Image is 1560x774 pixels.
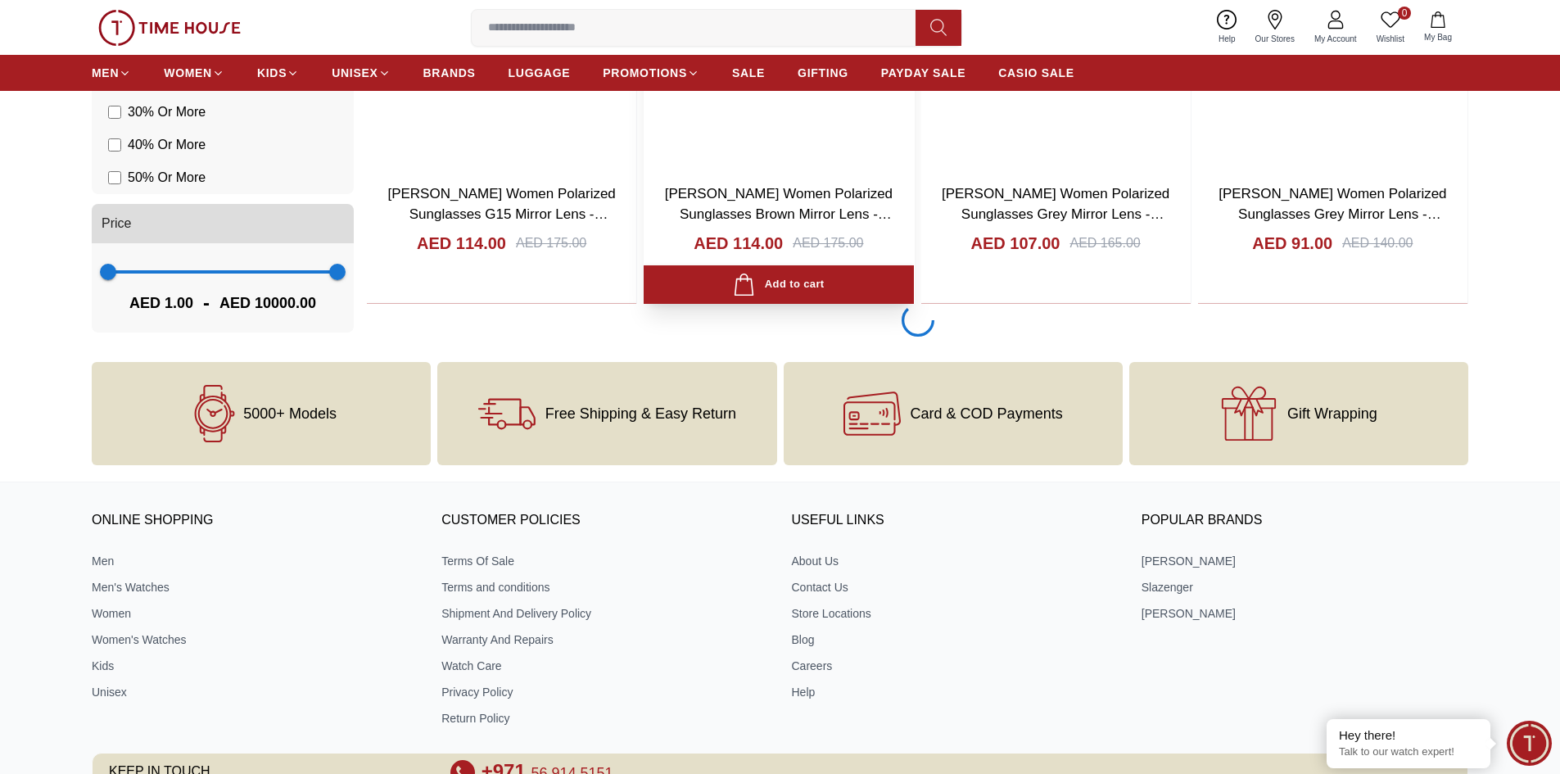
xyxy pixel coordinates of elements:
span: AED 1.00 [129,292,193,315]
span: 50 % Or More [128,168,206,188]
a: CASIO SALE [998,58,1074,88]
a: GIFTING [798,58,848,88]
div: AED 140.00 [1342,233,1413,253]
a: Store Locations [792,605,1119,622]
span: AED 10000.00 [219,292,316,315]
h3: CUSTOMER POLICIES [441,509,768,533]
a: BRANDS [423,58,476,88]
a: SALE [732,58,765,88]
span: CASIO SALE [998,65,1074,81]
input: 30% Or More [108,106,121,119]
span: Card & COD Payments [911,405,1063,422]
span: My Bag [1418,31,1458,43]
span: LUGGAGE [509,65,571,81]
a: WOMEN [164,58,224,88]
span: UNISEX [332,65,378,81]
p: Talk to our watch expert! [1339,745,1478,759]
span: Gift Wrapping [1287,405,1377,422]
h4: AED 91.00 [1252,232,1332,255]
div: AED 165.00 [1069,233,1140,253]
a: Kids [92,658,418,674]
a: Careers [792,658,1119,674]
a: Slazenger [1142,579,1468,595]
a: [PERSON_NAME] [1142,553,1468,569]
div: Hey there! [1339,727,1478,744]
span: MEN [92,65,119,81]
h4: AED 114.00 [694,232,783,255]
a: Terms Of Sale [441,553,768,569]
span: 40 % Or More [128,135,206,155]
button: Price [92,204,354,243]
a: Warranty And Repairs [441,631,768,648]
span: Free Shipping & Easy Return [545,405,736,422]
a: About Us [792,553,1119,569]
h3: Popular Brands [1142,509,1468,533]
span: WOMEN [164,65,212,81]
span: Wishlist [1370,33,1411,45]
a: Women's Watches [92,631,418,648]
a: [PERSON_NAME] Women Polarized Sunglasses Grey Mirror Lens - LC1216C01 [942,186,1169,243]
button: Add to cart [644,265,913,304]
a: LUGGAGE [509,58,571,88]
img: ... [98,10,241,46]
a: KIDS [257,58,299,88]
span: GIFTING [798,65,848,81]
a: PROMOTIONS [603,58,699,88]
span: Price [102,214,131,233]
a: [PERSON_NAME] Women Polarized Sunglasses G15 Mirror Lens - LC1216C03 [387,186,615,243]
input: 40% Or More [108,138,121,152]
a: Contact Us [792,579,1119,595]
h4: AED 107.00 [971,232,1060,255]
h3: USEFUL LINKS [792,509,1119,533]
span: 0 [1398,7,1411,20]
span: 5000+ Models [243,405,337,422]
span: Help [1212,33,1242,45]
a: [PERSON_NAME] Women Polarized Sunglasses Brown Mirror Lens - LC1216C02 [665,186,893,243]
a: Men [92,553,418,569]
a: MEN [92,58,131,88]
a: Return Policy [441,710,768,726]
button: My Bag [1414,8,1462,47]
span: BRANDS [423,65,476,81]
h3: ONLINE SHOPPING [92,509,418,533]
a: Women [92,605,418,622]
span: 30 % Or More [128,102,206,122]
span: My Account [1308,33,1363,45]
a: Help [792,684,1119,700]
div: AED 175.00 [516,233,586,253]
a: Unisex [92,684,418,700]
a: Help [1209,7,1246,48]
h4: AED 114.00 [417,232,506,255]
a: Privacy Policy [441,684,768,700]
a: [PERSON_NAME] Women Polarized Sunglasses Grey Mirror Lens - LC1213C04 [1219,186,1446,243]
a: Blog [792,631,1119,648]
span: Our Stores [1249,33,1301,45]
input: 50% Or More [108,171,121,184]
a: Men's Watches [92,579,418,595]
span: KIDS [257,65,287,81]
div: Chat Widget [1507,721,1552,766]
span: PROMOTIONS [603,65,687,81]
a: [PERSON_NAME] [1142,605,1468,622]
a: Watch Care [441,658,768,674]
span: PAYDAY SALE [881,65,965,81]
a: PAYDAY SALE [881,58,965,88]
span: - [193,290,219,316]
a: Shipment And Delivery Policy [441,605,768,622]
div: Add to cart [733,274,824,296]
div: AED 175.00 [793,233,863,253]
a: UNISEX [332,58,390,88]
a: 0Wishlist [1367,7,1414,48]
a: Our Stores [1246,7,1305,48]
a: Terms and conditions [441,579,768,595]
span: SALE [732,65,765,81]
